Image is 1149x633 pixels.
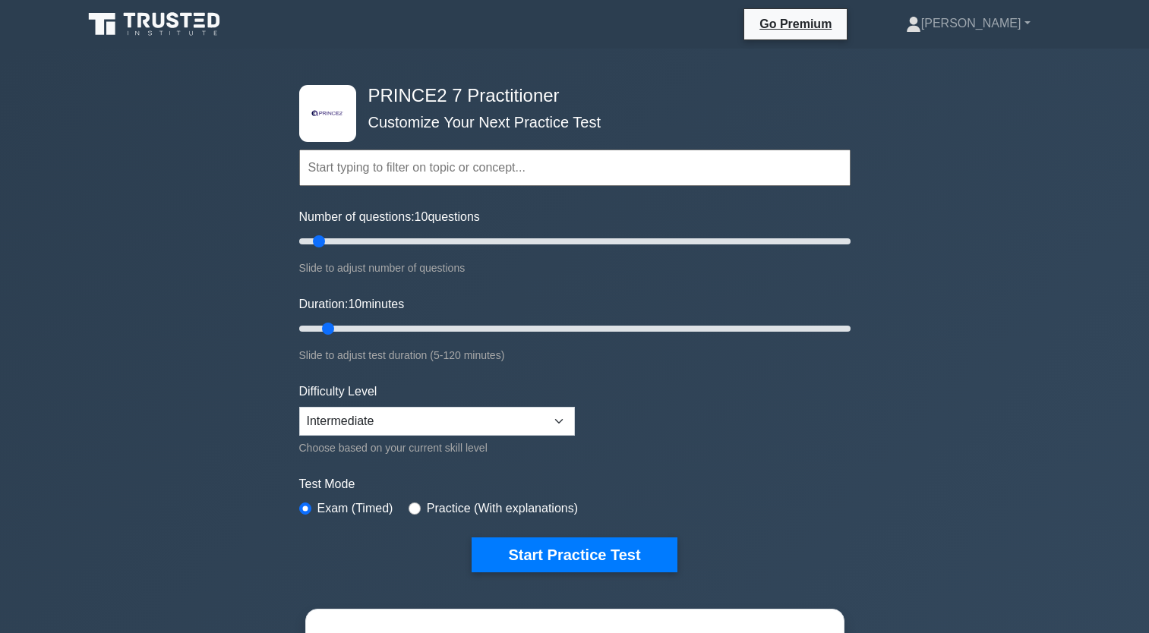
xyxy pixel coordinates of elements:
div: Slide to adjust test duration (5-120 minutes) [299,346,851,364]
label: Duration: minutes [299,295,405,313]
span: 10 [415,210,428,223]
input: Start typing to filter on topic or concept... [299,150,851,186]
div: Choose based on your current skill level [299,439,575,457]
label: Exam (Timed) [317,499,393,518]
span: 10 [348,298,361,310]
a: Go Premium [750,14,841,33]
button: Start Practice Test [472,537,677,572]
label: Number of questions: questions [299,208,480,226]
label: Difficulty Level [299,383,377,401]
a: [PERSON_NAME] [870,8,1067,39]
div: Slide to adjust number of questions [299,259,851,277]
label: Test Mode [299,475,851,493]
h4: PRINCE2 7 Practitioner [362,85,776,107]
label: Practice (With explanations) [427,499,578,518]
